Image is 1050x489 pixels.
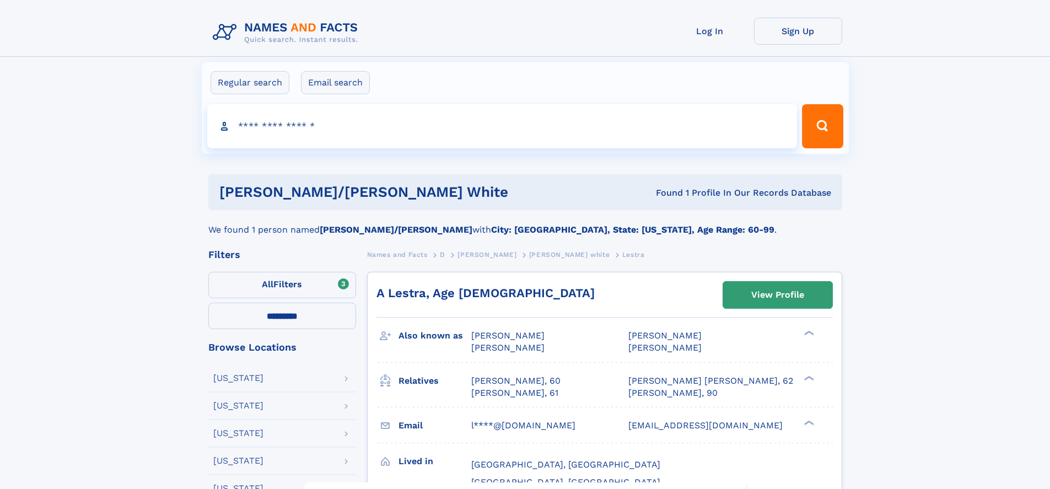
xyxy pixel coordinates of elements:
[491,224,774,235] b: City: [GEOGRAPHIC_DATA], State: [US_STATE], Age Range: 60-99
[211,71,289,94] label: Regular search
[801,374,815,381] div: ❯
[376,286,595,300] a: A Lestra, Age [DEMOGRAPHIC_DATA]
[399,416,471,435] h3: Email
[529,248,610,261] a: [PERSON_NAME] white
[471,459,660,470] span: [GEOGRAPHIC_DATA], [GEOGRAPHIC_DATA]
[457,251,516,259] span: [PERSON_NAME]
[622,251,645,259] span: Lestra
[399,452,471,471] h3: Lived in
[208,250,356,260] div: Filters
[802,104,843,148] button: Search Button
[801,330,815,337] div: ❯
[399,372,471,390] h3: Relatives
[213,429,263,438] div: [US_STATE]
[399,326,471,345] h3: Also known as
[440,248,445,261] a: D
[471,387,558,399] a: [PERSON_NAME], 61
[208,210,842,237] div: We found 1 person named with .
[628,330,702,341] span: [PERSON_NAME]
[213,374,263,383] div: [US_STATE]
[628,387,718,399] a: [PERSON_NAME], 90
[320,224,472,235] b: [PERSON_NAME]/[PERSON_NAME]
[666,18,754,45] a: Log In
[754,18,842,45] a: Sign Up
[529,251,610,259] span: [PERSON_NAME] white
[471,342,545,353] span: [PERSON_NAME]
[208,18,367,47] img: Logo Names and Facts
[723,282,832,308] a: View Profile
[628,342,702,353] span: [PERSON_NAME]
[301,71,370,94] label: Email search
[582,187,831,199] div: Found 1 Profile In Our Records Database
[213,456,263,465] div: [US_STATE]
[471,375,561,387] a: [PERSON_NAME], 60
[367,248,428,261] a: Names and Facts
[471,330,545,341] span: [PERSON_NAME]
[262,279,273,289] span: All
[471,477,660,487] span: [GEOGRAPHIC_DATA], [GEOGRAPHIC_DATA]
[751,282,804,308] div: View Profile
[219,185,582,199] h1: [PERSON_NAME]/[PERSON_NAME] white
[801,419,815,426] div: ❯
[628,420,783,431] span: [EMAIL_ADDRESS][DOMAIN_NAME]
[440,251,445,259] span: D
[207,104,798,148] input: search input
[208,272,356,298] label: Filters
[208,342,356,352] div: Browse Locations
[457,248,516,261] a: [PERSON_NAME]
[628,375,793,387] a: [PERSON_NAME] [PERSON_NAME], 62
[213,401,263,410] div: [US_STATE]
